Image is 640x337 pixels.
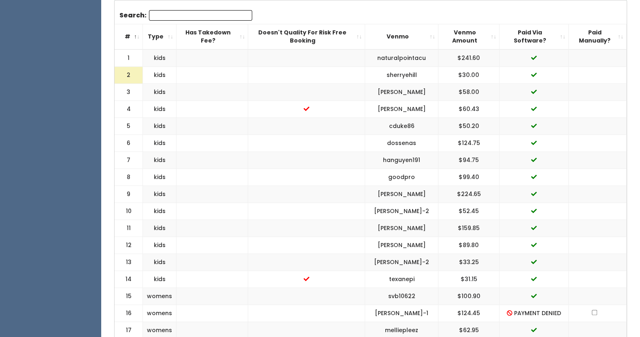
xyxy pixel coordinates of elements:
[115,152,143,169] td: 7
[365,271,438,288] td: texanepi
[143,186,176,203] td: kids
[514,309,561,317] span: PAYMENT DENIED
[115,67,143,84] td: 2
[365,24,438,49] th: Venmo: activate to sort column ascending
[365,49,438,67] td: naturalpointacu
[143,254,176,271] td: kids
[143,169,176,186] td: kids
[365,118,438,135] td: cduke86
[143,152,176,169] td: kids
[149,10,252,21] input: Search:
[438,118,500,135] td: $50.20
[143,84,176,101] td: kids
[438,135,500,152] td: $124.75
[365,288,438,305] td: svb10622
[365,135,438,152] td: dossenas
[438,271,500,288] td: $31.15
[438,84,500,101] td: $58.00
[143,67,176,84] td: kids
[115,24,143,49] th: #: activate to sort column descending
[119,10,252,21] label: Search:
[438,67,500,84] td: $30.00
[115,203,143,220] td: 10
[438,152,500,169] td: $94.75
[438,305,500,322] td: $124.45
[143,203,176,220] td: kids
[143,135,176,152] td: kids
[143,220,176,237] td: kids
[115,169,143,186] td: 8
[438,186,500,203] td: $224.65
[438,203,500,220] td: $52.45
[143,118,176,135] td: kids
[143,237,176,254] td: kids
[365,186,438,203] td: [PERSON_NAME]
[143,49,176,67] td: kids
[115,288,143,305] td: 15
[115,118,143,135] td: 5
[115,237,143,254] td: 12
[115,254,143,271] td: 13
[115,49,143,67] td: 1
[438,101,500,118] td: $60.43
[365,101,438,118] td: [PERSON_NAME]
[365,203,438,220] td: [PERSON_NAME]-2
[365,169,438,186] td: goodpro
[365,84,438,101] td: [PERSON_NAME]
[115,135,143,152] td: 6
[143,305,176,322] td: womens
[143,271,176,288] td: kids
[115,305,143,322] td: 16
[365,237,438,254] td: [PERSON_NAME]
[438,254,500,271] td: $33.25
[365,305,438,322] td: [PERSON_NAME]-1
[176,24,248,49] th: Has Takedown Fee?: activate to sort column ascending
[438,288,500,305] td: $100.90
[115,84,143,101] td: 3
[143,101,176,118] td: kids
[143,24,176,49] th: Type: activate to sort column ascending
[568,24,626,49] th: Paid Manually?: activate to sort column ascending
[115,220,143,237] td: 11
[500,24,569,49] th: Paid Via Software?: activate to sort column ascending
[115,186,143,203] td: 9
[365,152,438,169] td: hanguyen191
[115,271,143,288] td: 14
[438,169,500,186] td: $99.40
[365,67,438,84] td: sherryehill
[115,101,143,118] td: 4
[143,288,176,305] td: womens
[438,24,500,49] th: Venmo Amount: activate to sort column ascending
[365,254,438,271] td: [PERSON_NAME]-2
[365,220,438,237] td: [PERSON_NAME]
[438,237,500,254] td: $89.80
[248,24,365,49] th: Doesn't Quality For Risk Free Booking : activate to sort column ascending
[438,49,500,67] td: $241.60
[438,220,500,237] td: $159.85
